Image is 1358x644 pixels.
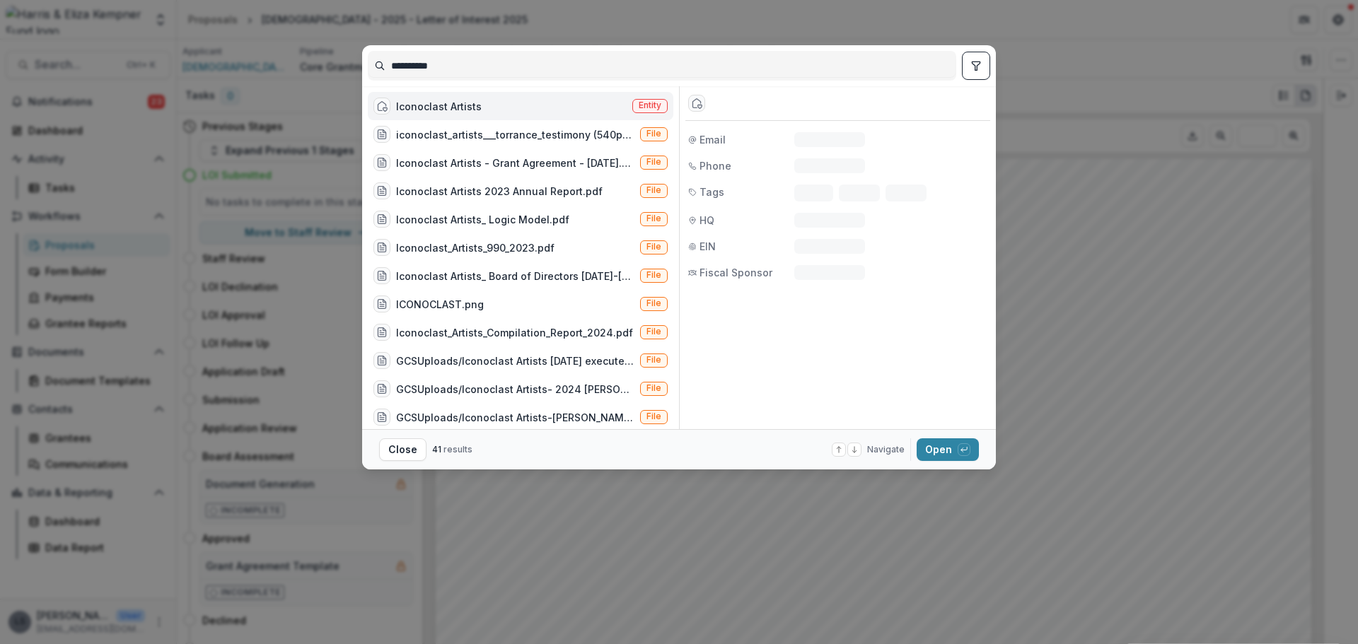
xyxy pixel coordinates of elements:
[396,297,484,312] div: ICONOCLAST.png
[396,410,634,425] div: GCSUploads/Iconoclast Artists-[PERSON_NAME] Report 2022.pdf
[646,411,661,421] span: File
[867,443,905,456] span: Navigate
[962,52,990,80] button: toggle filters
[646,213,661,223] span: File
[646,129,661,139] span: File
[432,444,441,455] span: 41
[700,132,726,147] span: Email
[646,185,661,195] span: File
[396,269,634,283] div: Iconoclast Artists_ Board of Directors [DATE]-[DATE] (1).pdf
[700,185,724,199] span: Tags
[646,157,661,167] span: File
[396,184,603,199] div: Iconoclast Artists 2023 Annual Report.pdf
[700,239,716,254] span: EIN
[396,353,634,368] div: GCSUploads/Iconoclast Artists [DATE] executed grant agreement.pdf
[396,382,634,397] div: GCSUploads/Iconoclast Artists- 2024 [PERSON_NAME].pdf
[646,242,661,252] span: File
[639,100,661,110] span: Entity
[396,240,555,255] div: Iconoclast_Artists_990_2023.pdf
[396,325,633,340] div: Iconoclast_Artists_Compilation_Report_2024.pdf
[646,270,661,280] span: File
[646,298,661,308] span: File
[396,127,634,142] div: iconoclast_artists___torrance_testimony (540p) (1).mp4
[379,438,426,461] button: Close
[917,438,979,461] button: Open
[700,213,714,228] span: HQ
[646,355,661,365] span: File
[443,444,472,455] span: results
[700,158,731,173] span: Phone
[396,99,482,114] div: Iconoclast Artists
[646,383,661,393] span: File
[700,265,772,280] span: Fiscal Sponsor
[396,156,634,170] div: Iconoclast Artists - Grant Agreement - [DATE].pdf
[396,212,569,227] div: Iconoclast Artists_ Logic Model.pdf
[646,327,661,336] span: File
